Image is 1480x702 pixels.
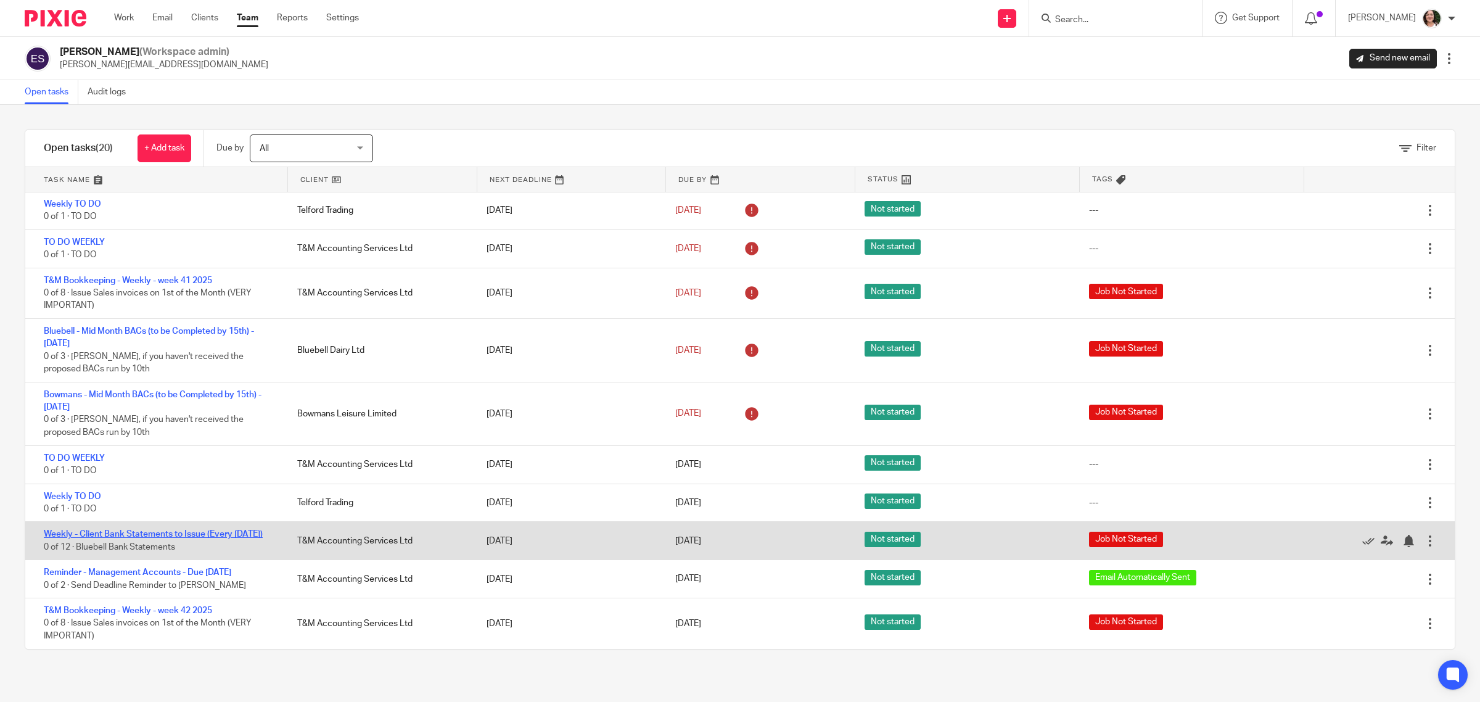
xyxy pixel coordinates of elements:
a: Reports [277,12,308,24]
span: Not started [865,239,921,255]
div: [DATE] [474,281,664,305]
h2: [PERSON_NAME] [60,46,268,59]
span: Get Support [1232,14,1280,22]
span: Not started [865,284,921,299]
span: Job Not Started [1089,284,1163,299]
span: Status [868,174,898,184]
div: T&M Accounting Services Ltd [285,452,474,477]
a: Send new email [1349,49,1437,68]
span: [DATE] [675,289,701,297]
div: T&M Accounting Services Ltd [285,529,474,553]
div: [DATE] [474,529,664,553]
span: Tags [1092,174,1113,184]
a: Clients [191,12,218,24]
span: 0 of 3 · [PERSON_NAME], if you haven't received the proposed BACs run by 10th [44,352,244,374]
a: Reminder - Management Accounts - Due [DATE] [44,568,231,577]
a: Weekly - Client Bank Statements to Issue (Every [DATE]) [44,530,263,539]
a: + Add task [138,134,191,162]
div: T&M Accounting Services Ltd [285,567,474,592]
a: Audit logs [88,80,135,104]
img: Pixie [25,10,86,27]
a: Bluebell - Mid Month BACs (to be Completed by 15th) - [DATE] [44,327,254,348]
span: Job Not Started [1089,405,1163,420]
div: --- [1089,204,1098,217]
a: Bowmans - Mid Month BACs (to be Completed by 15th) - [DATE] [44,390,261,411]
a: Weekly TO DO [44,492,101,501]
p: Due by [216,142,244,154]
span: [DATE] [675,244,701,253]
div: T&M Accounting Services Ltd [285,611,474,636]
div: Bluebell Dairy Ltd [285,338,474,363]
span: Job Not Started [1089,532,1163,547]
span: Not started [865,493,921,509]
span: Not started [865,341,921,357]
span: 0 of 12 · Bluebell Bank Statements [44,543,175,551]
span: Not started [865,614,921,630]
div: --- [1089,458,1098,471]
span: Email Automatically Sent [1089,570,1196,585]
span: [DATE] [675,537,701,545]
span: 0 of 1 · TO DO [44,466,97,475]
span: [DATE] [675,619,701,628]
a: Work [114,12,134,24]
p: [PERSON_NAME][EMAIL_ADDRESS][DOMAIN_NAME] [60,59,268,71]
span: (Workspace admin) [139,47,229,57]
a: T&M Bookkeeping - Weekly - week 42 2025 [44,606,212,615]
div: T&M Accounting Services Ltd [285,281,474,305]
div: [DATE] [474,338,664,363]
a: TO DO WEEKLY [44,238,105,247]
div: T&M Accounting Services Ltd [285,236,474,261]
div: [DATE] [474,236,664,261]
a: T&M Bookkeeping - Weekly - week 41 2025 [44,276,212,285]
p: [PERSON_NAME] [1348,12,1416,24]
span: [DATE] [675,498,701,507]
span: 0 of 2 · Send Deadline Reminder to [PERSON_NAME] [44,581,246,590]
a: Team [237,12,258,24]
span: Not started [865,405,921,420]
span: Not started [865,455,921,471]
input: Search [1054,15,1165,26]
a: Mark as done [1362,535,1381,547]
a: Weekly TO DO [44,200,101,209]
span: Not started [865,532,921,547]
div: --- [1089,497,1098,509]
span: [DATE] [675,410,701,418]
span: Not started [865,201,921,217]
a: TO DO WEEKLY [44,454,105,463]
span: 0 of 8 · Issue Sales invoices on 1st of the Month (VERY IMPORTANT) [44,289,252,310]
div: Telford Trading [285,490,474,515]
div: [DATE] [474,402,664,426]
span: Not started [865,570,921,585]
span: Job Not Started [1089,341,1163,357]
span: Job Not Started [1089,614,1163,630]
div: [DATE] [474,198,664,223]
a: Email [152,12,173,24]
img: me.jpg [1422,9,1442,28]
a: Open tasks [25,80,78,104]
span: 0 of 8 · Issue Sales invoices on 1st of the Month (VERY IMPORTANT) [44,619,252,641]
a: Settings [326,12,359,24]
div: --- [1089,242,1098,255]
span: All [260,144,269,153]
span: [DATE] [675,206,701,215]
span: 0 of 3 · [PERSON_NAME], if you haven't received the proposed BACs run by 10th [44,416,244,437]
img: svg%3E [25,46,51,72]
div: [DATE] [474,611,664,636]
h1: Open tasks [44,142,113,155]
div: [DATE] [474,452,664,477]
div: [DATE] [474,567,664,592]
div: [DATE] [474,490,664,515]
div: Bowmans Leisure Limited [285,402,474,426]
span: (20) [96,143,113,153]
span: 0 of 1 · TO DO [44,212,97,221]
span: 0 of 1 · TO DO [44,505,97,513]
span: [DATE] [675,575,701,584]
span: 0 of 1 · TO DO [44,250,97,259]
div: Telford Trading [285,198,474,223]
span: [DATE] [675,460,701,469]
span: Filter [1416,144,1436,152]
span: [DATE] [675,346,701,355]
